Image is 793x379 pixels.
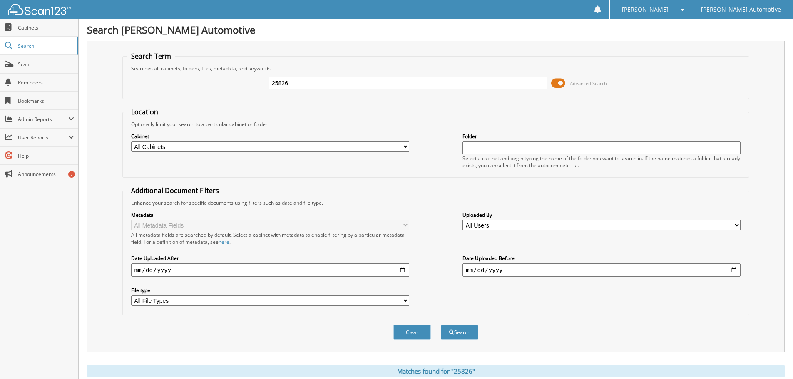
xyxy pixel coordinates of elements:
span: Admin Reports [18,116,68,123]
span: [PERSON_NAME] Automotive [701,7,781,12]
div: Enhance your search for specific documents using filters such as date and file type. [127,199,745,206]
div: Matches found for "25826" [87,365,785,377]
button: Search [441,325,478,340]
legend: Search Term [127,52,175,61]
label: Date Uploaded After [131,255,409,262]
div: Select a cabinet and begin typing the name of the folder you want to search in. If the name match... [462,155,741,169]
input: start [131,263,409,277]
input: end [462,263,741,277]
label: File type [131,287,409,294]
span: Bookmarks [18,97,74,104]
label: Metadata [131,211,409,218]
span: Announcements [18,171,74,178]
h1: Search [PERSON_NAME] Automotive [87,23,785,37]
label: Date Uploaded Before [462,255,741,262]
span: Cabinets [18,24,74,31]
span: Scan [18,61,74,68]
label: Folder [462,133,741,140]
button: Clear [393,325,431,340]
div: 7 [68,171,75,178]
span: Reminders [18,79,74,86]
legend: Additional Document Filters [127,186,223,195]
label: Cabinet [131,133,409,140]
span: User Reports [18,134,68,141]
a: here [219,238,229,245]
div: Searches all cabinets, folders, files, metadata, and keywords [127,65,745,72]
div: All metadata fields are searched by default. Select a cabinet with metadata to enable filtering b... [131,231,409,245]
label: Uploaded By [462,211,741,218]
legend: Location [127,107,162,116]
span: [PERSON_NAME] [622,7,669,12]
img: scan123-logo-white.svg [8,4,71,15]
span: Advanced Search [570,80,607,87]
span: Search [18,42,73,50]
span: Help [18,152,74,159]
div: Optionally limit your search to a particular cabinet or folder [127,121,745,128]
